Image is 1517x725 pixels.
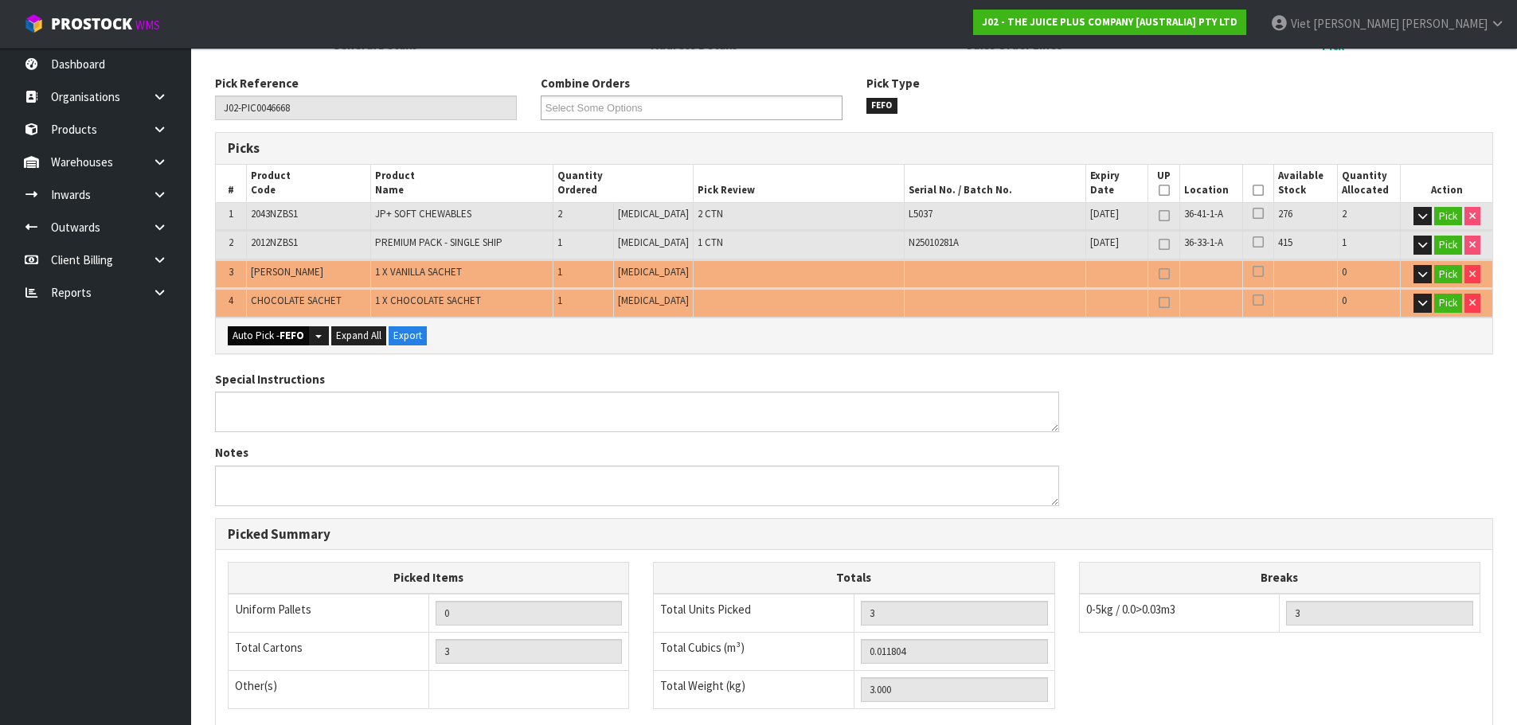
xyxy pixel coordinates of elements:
[866,98,898,114] span: FEFO
[228,141,843,156] h3: Picks
[1090,236,1119,249] span: [DATE]
[229,670,429,708] td: Other(s)
[694,165,905,202] th: Pick Review
[375,207,471,220] span: JP+ SOFT CHEWABLES
[654,563,1054,594] th: Totals
[1434,294,1462,313] button: Pick
[371,165,553,202] th: Product Name
[557,265,562,279] span: 1
[1086,602,1175,617] span: 0-5kg / 0.0>0.03m3
[280,329,304,342] strong: FEFO
[336,329,381,342] span: Expand All
[1342,265,1347,279] span: 0
[557,207,562,220] span: 2
[229,632,429,670] td: Total Cartons
[541,75,630,92] label: Combine Orders
[654,670,854,708] td: Total Weight (kg)
[229,236,233,249] span: 2
[229,265,233,279] span: 3
[215,371,325,388] label: Special Instructions
[251,236,298,249] span: 2012NZBS1
[24,14,44,33] img: cube-alt.png
[375,236,502,249] span: PREMIUM PACK - SINGLE SHIP
[251,207,298,220] span: 2043NZBS1
[1086,165,1148,202] th: Expiry Date
[654,632,854,670] td: Total Cubics (m³)
[909,207,932,220] span: L5037
[215,75,299,92] label: Pick Reference
[1434,265,1462,284] button: Pick
[904,165,1086,202] th: Serial No. / Batch No.
[1337,165,1400,202] th: Quantity Allocated
[229,563,629,594] th: Picked Items
[229,594,429,633] td: Uniform Pallets
[1090,207,1119,220] span: [DATE]
[1180,165,1243,202] th: Location
[436,639,623,664] input: OUTERS TOTAL = CTN
[1274,165,1337,202] th: Available Stock
[1278,236,1292,249] span: 415
[1148,165,1180,202] th: UP
[375,265,462,279] span: 1 X VANILLA SACHET
[1184,207,1223,220] span: 36-41-1-A
[1342,294,1347,307] span: 0
[973,10,1246,35] a: J02 - THE JUICE PLUS COMPANY [AUSTRALIA] PTY LTD
[216,165,247,202] th: #
[557,294,562,307] span: 1
[229,294,233,307] span: 4
[909,236,959,249] span: N25010281A
[1342,207,1347,220] span: 2
[389,326,427,345] button: Export
[1342,236,1347,249] span: 1
[251,265,323,279] span: [PERSON_NAME]
[618,294,689,307] span: [MEDICAL_DATA]
[229,207,233,220] span: 1
[51,14,132,34] span: ProStock
[557,236,562,249] span: 1
[1402,16,1488,31] span: [PERSON_NAME]
[1079,563,1480,594] th: Breaks
[436,601,623,626] input: UNIFORM P LINES
[228,326,309,345] button: Auto Pick -FEFO
[698,236,723,249] span: 1 CTN
[1291,16,1399,31] span: Viet [PERSON_NAME]
[215,444,248,461] label: Notes
[618,236,689,249] span: [MEDICAL_DATA]
[251,294,342,307] span: CHOCOLATE SACHET
[247,165,371,202] th: Product Code
[135,18,160,33] small: WMS
[654,594,854,633] td: Total Units Picked
[982,15,1237,29] strong: J02 - THE JUICE PLUS COMPANY [AUSTRALIA] PTY LTD
[553,165,694,202] th: Quantity Ordered
[228,527,1480,542] h3: Picked Summary
[618,265,689,279] span: [MEDICAL_DATA]
[1184,236,1223,249] span: 36-33-1-A
[1401,165,1492,202] th: Action
[1434,207,1462,226] button: Pick
[331,326,386,345] button: Expand All
[866,75,920,92] label: Pick Type
[1434,236,1462,255] button: Pick
[618,207,689,220] span: [MEDICAL_DATA]
[1278,207,1292,220] span: 276
[698,207,723,220] span: 2 CTN
[375,294,481,307] span: 1 X CHOCOLATE SACHET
